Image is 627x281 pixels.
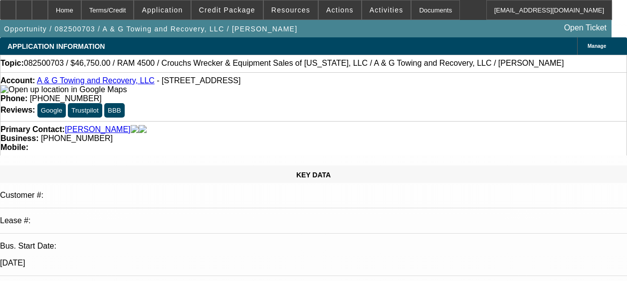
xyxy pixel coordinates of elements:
a: [PERSON_NAME] [65,125,131,134]
button: BBB [104,103,125,118]
span: [PHONE_NUMBER] [41,134,113,142]
a: A & G Towing and Recovery, LLC [37,76,155,85]
strong: Mobile: [0,143,28,151]
button: Google [37,103,66,118]
a: Open Ticket [560,19,611,36]
span: Manage [588,43,606,49]
span: Actions [326,6,354,14]
img: facebook-icon.png [131,125,139,134]
button: Application [134,0,190,19]
span: - [STREET_ADDRESS] [157,76,240,85]
strong: Topic: [0,59,24,68]
span: APPLICATION INFORMATION [7,42,105,50]
strong: Reviews: [0,106,35,114]
button: Resources [264,0,318,19]
a: View Google Maps [0,85,127,94]
img: Open up location in Google Maps [0,85,127,94]
span: Application [142,6,183,14]
span: KEY DATA [296,171,331,179]
span: [PHONE_NUMBER] [30,94,102,103]
button: Actions [319,0,361,19]
span: Resources [271,6,310,14]
span: Credit Package [199,6,255,14]
button: Activities [362,0,411,19]
button: Credit Package [192,0,263,19]
strong: Primary Contact: [0,125,65,134]
strong: Business: [0,134,38,142]
strong: Phone: [0,94,27,103]
span: 082500703 / $46,750.00 / RAM 4500 / Crouchs Wrecker & Equipment Sales of [US_STATE], LLC / A & G ... [24,59,564,68]
button: Trustpilot [68,103,102,118]
img: linkedin-icon.png [139,125,147,134]
span: Opportunity / 082500703 / A & G Towing and Recovery, LLC / [PERSON_NAME] [4,25,297,33]
span: Activities [370,6,404,14]
strong: Account: [0,76,35,85]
